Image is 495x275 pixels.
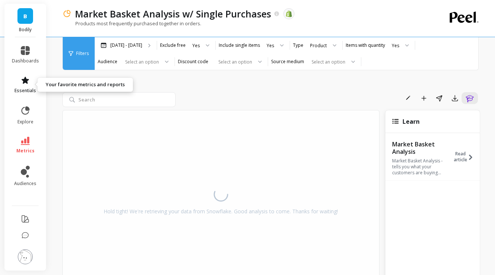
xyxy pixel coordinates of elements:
img: api.shopify.svg [286,10,292,17]
button: Read article [454,140,478,174]
img: header icon [62,9,71,18]
div: Yes [192,42,200,49]
span: essentials [14,88,36,94]
span: explore [17,119,33,125]
div: Yes [267,42,274,49]
div: Product [310,42,327,49]
span: Filters [76,51,89,56]
label: Items with quantity [346,42,385,48]
div: Yes [392,42,399,49]
p: [DATE] - [DATE] [110,42,142,48]
p: Bodily [12,27,39,33]
img: profile picture [18,249,33,264]
span: metrics [16,148,35,154]
p: Market Basket Analysis [392,140,452,155]
span: Read article [454,151,467,163]
p: Market Basket Analysis w/ Single Purchases [75,7,271,20]
label: Exclude free [160,42,186,48]
span: Learn [403,117,420,126]
p: Market Basket Analysis - tells you what your customers are buying together. What are all the comb... [392,158,452,176]
span: B [23,12,27,20]
input: Search [62,92,176,107]
div: Hold tight! We're retrieving your data from Snowflake. Good analysis to come. Thanks for waiting! [104,208,338,215]
label: Type [293,42,303,48]
p: Products most frequently purchased together in orders. [62,20,201,27]
label: Include single items [219,42,260,48]
span: dashboards [12,58,39,64]
span: audiences [14,181,36,187]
